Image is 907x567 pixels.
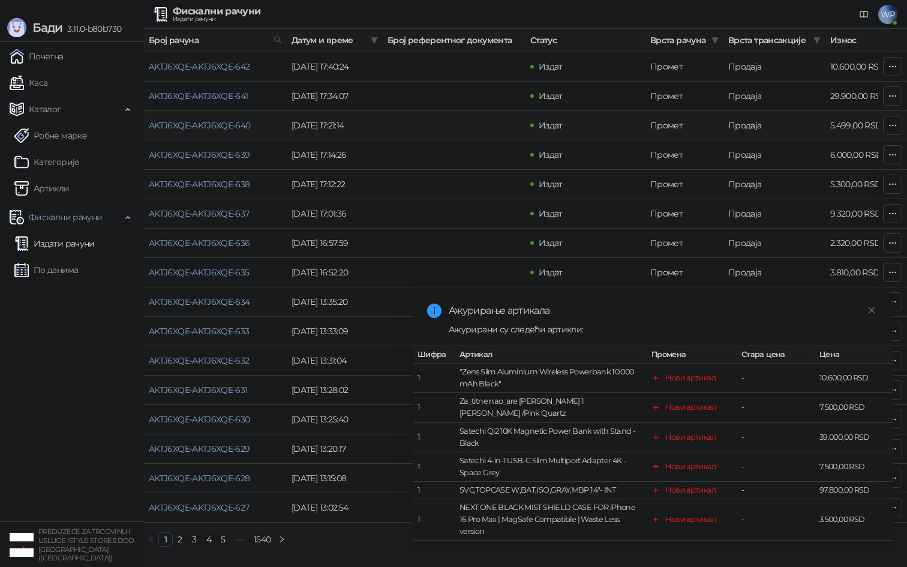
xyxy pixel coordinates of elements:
td: AKTJ6XQE-AKTJ6XQE-627 [144,493,287,523]
td: AKTJ6XQE-AKTJ6XQE-628 [144,464,287,493]
span: filter [709,31,721,49]
td: [DATE] 17:12:22 [287,170,383,199]
a: 2 [173,533,187,546]
div: Нови артикал [665,514,716,526]
a: Почетна [10,44,64,68]
div: Ажурирање артикала [449,304,878,318]
a: ArtikliАртикли [14,176,70,200]
th: Промена [647,346,737,364]
td: AKTJ6XQE-AKTJ6XQE-642 [144,52,287,82]
td: [DATE] 16:57:59 [287,229,383,258]
span: 3.11.0-b80b730 [62,23,121,34]
a: По данима [14,258,78,282]
td: 3.500,00 RSD [815,499,893,541]
td: [DATE] 13:25:40 [287,405,383,434]
td: Satechi Qi2 10K Magnetic Power Bank with Stand - Black [455,422,647,452]
small: PREDUZEĆE ZA TRGOVINU I USLUGE ISTYLE STORES DOO [GEOGRAPHIC_DATA] ([GEOGRAPHIC_DATA]) [38,527,134,562]
td: Продаја [723,111,825,140]
td: NEXT ONE BLACK MIST SHIELD CASE FOR iPhone 16 Pro Max | MagSafe Compatible | Waste Less version [455,499,647,541]
td: Промет [645,111,723,140]
td: AKTJ6XQE-AKTJ6XQE-631 [144,376,287,405]
img: 64x64-companyLogo-77b92cf4-9946-4f36-9751-bf7bb5fd2c7d.png [10,533,34,557]
td: [DATE] 17:01:36 [287,199,383,229]
span: left [148,536,155,543]
li: 1 [158,532,173,547]
td: [DATE] 13:33:09 [287,317,383,346]
div: Нови артикал [665,484,716,496]
td: - [737,452,815,482]
span: info-circle [427,304,442,318]
td: [DATE] 13:31:04 [287,346,383,376]
a: 5 [217,533,230,546]
span: Износ [830,34,893,47]
th: Артикал [455,346,647,364]
li: 2 [173,532,187,547]
span: Издат [539,149,563,160]
span: Датум и време [292,34,366,47]
td: Промет [645,170,723,199]
span: Издат [539,267,563,278]
a: AKTJ6XQE-AKTJ6XQE-641 [149,91,248,101]
td: 7.500,00 RSD [815,452,893,482]
td: - [737,499,815,541]
li: Следећа страна [275,532,289,547]
li: 5 [216,532,230,547]
li: Претходна страна [144,532,158,547]
a: AKTJ6XQE-AKTJ6XQE-630 [149,414,250,425]
td: AKTJ6XQE-AKTJ6XQE-640 [144,111,287,140]
td: [DATE] 13:15:08 [287,464,383,493]
td: [DATE] 17:21:14 [287,111,383,140]
span: close [867,306,876,314]
a: AKTJ6XQE-AKTJ6XQE-638 [149,179,250,190]
span: Издат [539,208,563,219]
span: Издат [539,179,563,190]
span: right [278,536,286,543]
a: AKTJ6XQE-AKTJ6XQE-640 [149,120,251,131]
a: AKTJ6XQE-AKTJ6XQE-633 [149,326,250,337]
span: Број рачуна [149,34,269,47]
div: Нови артикал [665,431,716,443]
td: - [737,422,815,452]
span: filter [368,31,380,49]
td: Промет [645,52,723,82]
img: Logo [7,18,26,37]
a: AKTJ6XQE-AKTJ6XQE-627 [149,502,250,513]
a: AKTJ6XQE-AKTJ6XQE-639 [149,149,250,160]
button: left [144,532,158,547]
td: Продаја [723,82,825,111]
th: Цена [815,346,893,364]
a: Документација [854,5,873,24]
span: Врста рачуна [650,34,707,47]
li: 3 [187,532,202,547]
a: Робне марке [14,124,87,148]
td: 39.000,00 RSD [815,422,893,452]
a: AKTJ6XQE-AKTJ6XQE-635 [149,267,250,278]
a: 4 [202,533,215,546]
img: Artikli [14,181,29,196]
td: SVC,TOPCASE W,BAT,ISO,GRAY,MBP 14"- INT [455,482,647,499]
td: AKTJ6XQE-AKTJ6XQE-630 [144,405,287,434]
a: AKTJ6XQE-AKTJ6XQE-629 [149,443,250,454]
a: AKTJ6XQE-AKTJ6XQE-628 [149,473,250,484]
td: 7.500,00 RSD [815,393,893,422]
td: 1 [413,482,455,499]
td: Промет [645,82,723,111]
td: Продаја [723,170,825,199]
div: Нови артикал [665,401,716,413]
td: AKTJ6XQE-AKTJ6XQE-641 [144,82,287,111]
a: AKTJ6XQE-AKTJ6XQE-637 [149,208,250,219]
td: [DATE] 13:02:54 [287,493,383,523]
td: AKTJ6XQE-AKTJ6XQE-635 [144,258,287,287]
div: Нови артикал [665,461,716,473]
td: "Zens Slim Aluminium Wireless Powerbank 10.000 mAh Black" [455,364,647,393]
span: Бади [32,20,62,35]
th: Број референтног документа [383,29,525,52]
div: Фискални рачуни [173,7,260,16]
a: 3 [188,533,201,546]
th: Врста трансакције [723,29,825,52]
span: filter [813,37,821,44]
td: [DATE] 13:35:20 [287,287,383,317]
td: [DATE] 17:34:07 [287,82,383,111]
span: Фискални рачуни [29,205,102,229]
td: 1 [413,364,455,393]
